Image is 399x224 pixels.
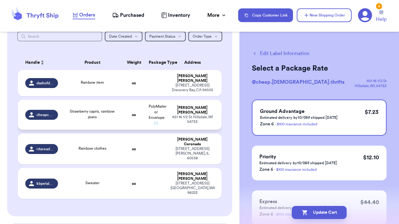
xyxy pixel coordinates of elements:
[171,147,214,161] div: [STREET_ADDRESS] [PERSON_NAME] , IL 60538
[274,168,317,171] a: - $100 insurance included
[161,12,190,19] a: Inventory
[167,55,222,70] th: Address
[171,115,214,124] div: 451 16 1/2 St Hillsdale , WI 54733
[149,105,166,125] span: PolyMailer or Envelope ✉️
[145,55,167,70] th: Package Type
[207,12,227,19] div: More
[355,83,387,88] div: Hillsdale , WI , 54733
[132,113,136,117] strong: oz
[376,10,387,23] a: Help
[297,8,352,22] button: New Shipping Order
[171,105,214,115] div: [PERSON_NAME] [PERSON_NAME]
[275,122,317,126] a: - $100 insurance included
[70,110,115,119] span: Strawberry capris, rainbow jeans
[252,50,309,57] button: Edit Label Information
[79,11,95,19] span: Orders
[36,81,54,86] span: dashofdreams
[109,35,132,38] span: Date Created
[193,35,212,38] span: Order Type
[365,108,378,116] p: $ 7.23
[171,83,214,92] div: [STREET_ADDRESS] Discovery Bay , CA 94505
[85,181,99,185] span: Sweater
[168,12,190,19] span: Inventory
[40,59,45,66] button: Sort ascending
[376,3,382,9] div: 4
[355,78,387,83] div: 451 16 1/2 St
[149,35,175,38] span: Payment Status
[259,167,273,172] span: Zone 6
[259,161,337,166] p: Estimated delivery by 10/08 if shipped [DATE]
[36,181,54,186] span: kbpetalsandpatch
[252,80,344,85] span: @ cheap.[DEMOGRAPHIC_DATA].thrifts
[105,31,142,41] button: Date Created
[73,11,95,19] a: Orders
[363,153,379,162] p: $ 12.10
[62,55,123,70] th: Product
[259,154,276,159] span: Priority
[260,122,274,126] span: Zone 6
[252,63,387,73] h2: Select a Package Rate
[259,199,277,204] span: Express
[260,109,305,114] span: Ground Advantage
[376,16,387,23] span: Help
[358,8,372,22] a: 4
[81,81,104,84] span: Rainbow item
[36,112,54,117] span: cheapchickthrifts
[238,8,293,22] button: Copy Customer Link
[360,198,379,207] p: $ 44.40
[171,137,214,147] div: [PERSON_NAME] Coronado
[123,55,145,70] th: Weight
[145,31,186,41] button: Payment Status
[260,115,338,120] p: Estimated delivery by 10/09 if shipped [DATE]
[25,59,40,66] span: Handle
[36,147,54,152] span: ritareadstrash
[132,81,136,85] strong: oz
[132,147,136,151] strong: oz
[171,181,214,195] div: [STREET_ADDRESS] [GEOGRAPHIC_DATA] , WA 98223
[132,182,136,185] strong: oz
[171,74,214,83] div: [PERSON_NAME] [PERSON_NAME]
[292,206,347,219] button: Update Cart
[112,12,144,19] a: Purchased
[120,12,144,19] span: Purchased
[17,31,102,41] input: Search
[79,147,106,150] span: Rainbow clothes
[171,172,214,181] div: [PERSON_NAME] [PERSON_NAME]
[188,31,222,41] button: Order Type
